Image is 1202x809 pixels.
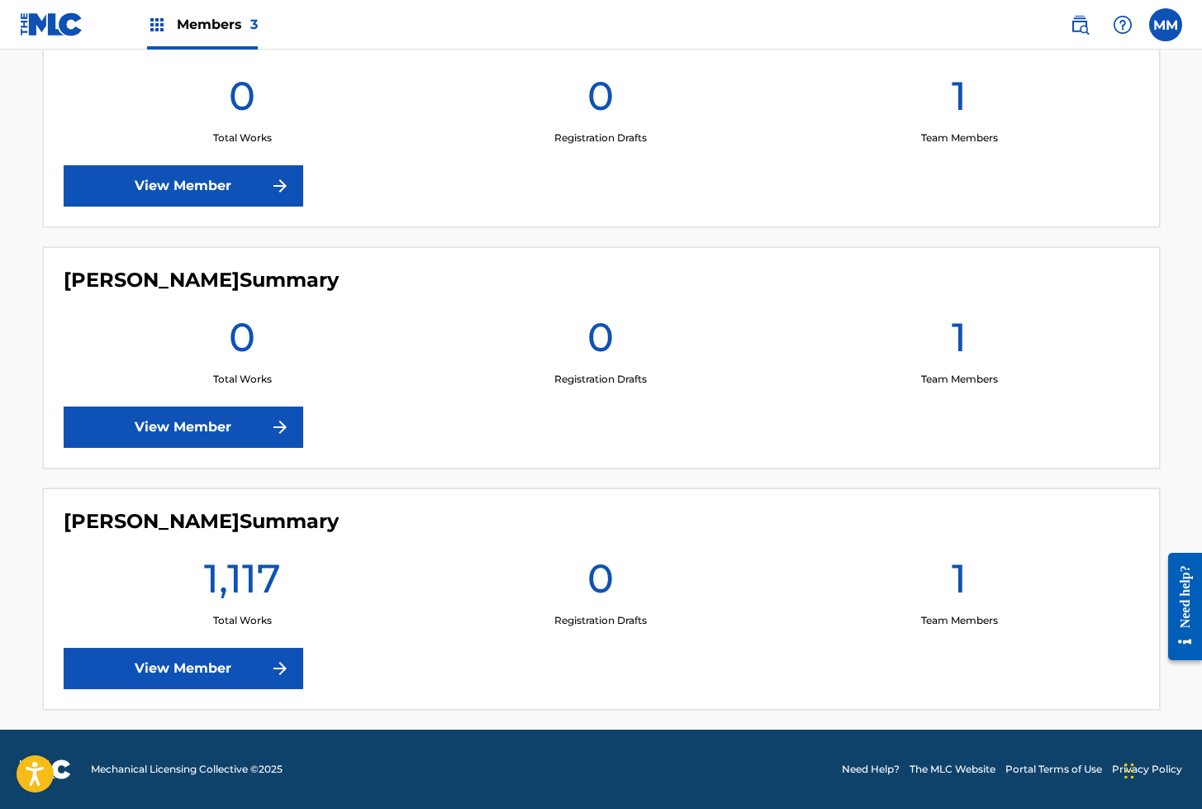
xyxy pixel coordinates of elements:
h1: 0 [229,312,255,372]
p: Total Works [213,613,272,628]
span: Members [177,15,258,34]
h4: Marinela Añanguren [64,268,339,293]
p: Registration Drafts [554,372,647,387]
a: Need Help? [842,762,900,777]
img: f7272a7cc735f4ea7f67.svg [270,417,290,437]
h1: 0 [587,312,614,372]
img: f7272a7cc735f4ea7f67.svg [270,176,290,196]
img: Top Rightsholders [147,15,167,35]
h4: Mauricio Morales [64,509,339,534]
a: View Member [64,165,303,207]
a: Privacy Policy [1112,762,1182,777]
a: View Member [64,407,303,448]
h1: 0 [587,554,614,613]
img: search [1070,15,1090,35]
a: Portal Terms of Use [1005,762,1102,777]
img: logo [20,759,71,779]
h1: 1 [952,312,967,372]
img: MLC Logo [20,12,83,36]
p: Registration Drafts [554,131,647,145]
span: 3 [250,17,258,32]
div: Drag [1124,746,1134,796]
h1: 1,117 [204,554,281,613]
p: Registration Drafts [554,613,647,628]
a: View Member [64,648,303,689]
h1: 0 [229,71,255,131]
p: Team Members [921,613,998,628]
div: Help [1106,8,1139,41]
p: Total Works [213,131,272,145]
iframe: Resource Center [1156,540,1202,673]
img: help [1113,15,1133,35]
p: Team Members [921,372,998,387]
img: f7272a7cc735f4ea7f67.svg [270,659,290,678]
h1: 1 [952,554,967,613]
h1: 0 [587,71,614,131]
p: Team Members [921,131,998,145]
div: User Menu [1149,8,1182,41]
p: Total Works [213,372,272,387]
span: Mechanical Licensing Collective © 2025 [91,762,283,777]
a: Public Search [1063,8,1096,41]
a: The MLC Website [910,762,995,777]
iframe: Chat Widget [1119,730,1202,809]
h1: 1 [952,71,967,131]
